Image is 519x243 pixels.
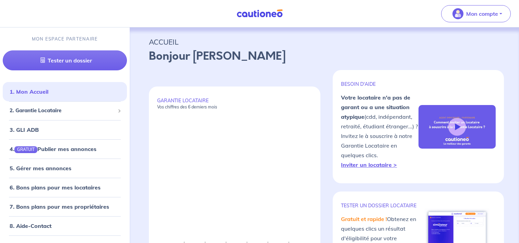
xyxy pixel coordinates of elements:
[157,97,312,110] p: GARANTIE LOCATAIRE
[10,222,51,229] a: 8. Aide-Contact
[10,88,48,95] a: 1. Mon Accueil
[418,105,496,149] img: video-gli-new-none.jpg
[3,161,127,175] div: 5. Gérer mes annonces
[10,126,39,133] a: 3. GLI ADB
[10,146,96,152] a: 4.GRATUITPublier mes annonces
[32,36,98,42] p: MON ESPACE PARTENAIRE
[149,36,500,48] p: ACCUEIL
[3,104,127,117] div: 2. Garantie Locataire
[341,94,410,120] strong: Votre locataire n'a pas de garant ou a une situation atypique
[452,8,463,19] img: illu_account_valid_menu.svg
[3,123,127,137] div: 3. GLI ADB
[341,81,418,87] p: BESOIN D'AIDE
[3,142,127,156] div: 4.GRATUITPublier mes annonces
[341,216,387,222] em: Gratuit et rapide !
[234,9,285,18] img: Cautioneo
[3,85,127,99] div: 1. Mon Accueil
[10,203,109,210] a: 7. Bons plans pour mes propriétaires
[157,104,217,109] em: Vos chiffres des 6 derniers mois
[341,93,418,170] p: (cdd, indépendant, retraité, étudiant étranger...) ? Invitez le à souscrire à notre Garantie Loca...
[341,161,397,168] a: Inviter un locataire >
[3,200,127,213] div: 7. Bons plans pour mes propriétaires
[149,48,500,65] p: Bonjour [PERSON_NAME]
[341,202,418,209] p: TESTER un dossier locataire
[3,50,127,70] a: Tester un dossier
[441,5,511,22] button: illu_account_valid_menu.svgMon compte
[10,107,115,115] span: 2. Garantie Locataire
[10,184,101,191] a: 6. Bons plans pour mes locataires
[10,165,71,172] a: 5. Gérer mes annonces
[3,219,127,233] div: 8. Aide-Contact
[466,10,498,18] p: Mon compte
[3,181,127,194] div: 6. Bons plans pour mes locataires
